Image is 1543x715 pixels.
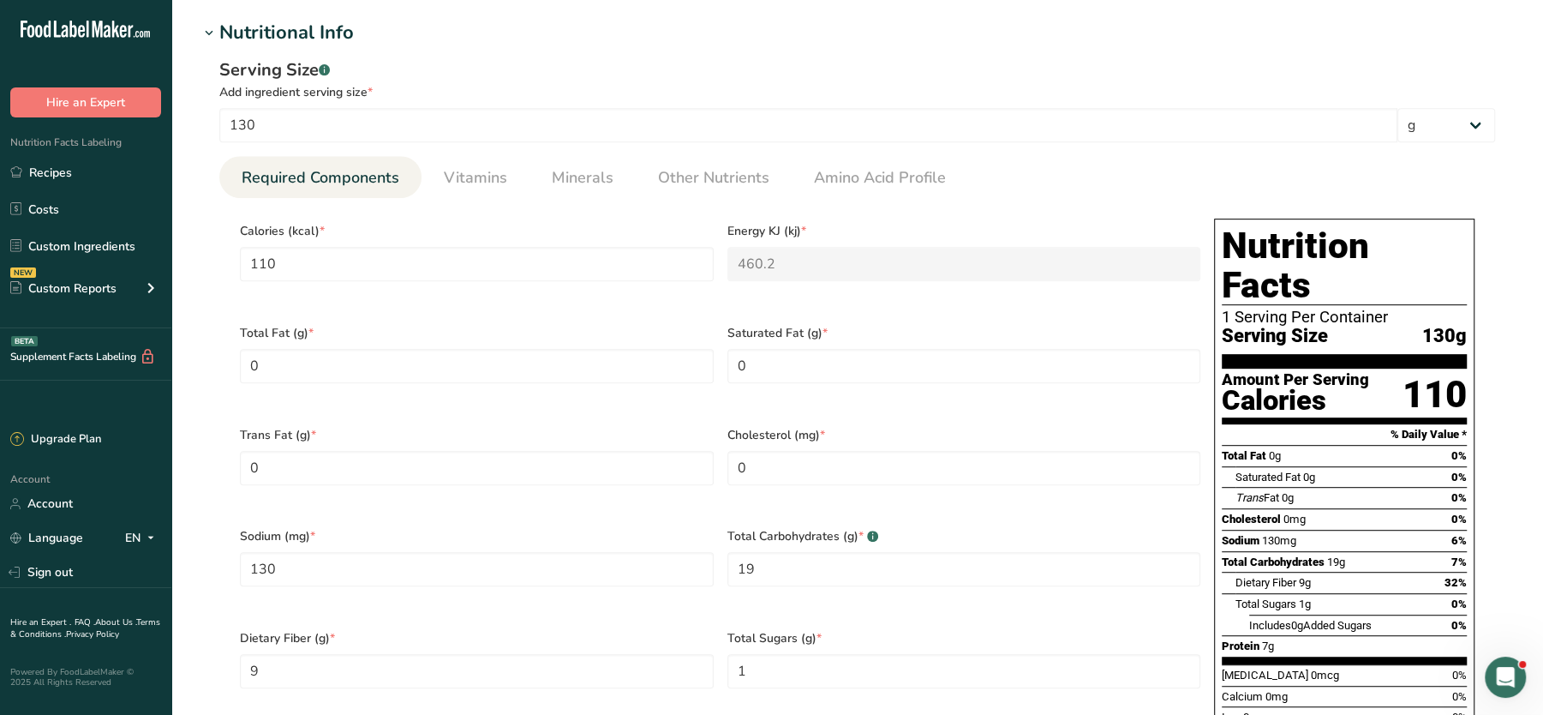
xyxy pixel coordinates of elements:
[1283,513,1306,526] span: 0mg
[1222,424,1467,445] section: % Daily Value *
[727,629,1201,647] span: Total Sugars (g)
[1299,576,1311,589] span: 9g
[1451,449,1467,462] span: 0%
[1222,640,1259,652] span: Protein
[219,19,354,47] div: Nutritional Info
[1235,491,1279,504] span: Fat
[10,279,117,297] div: Custom Reports
[1422,326,1467,347] span: 130g
[10,616,160,640] a: Terms & Conditions .
[1222,513,1281,526] span: Cholesterol
[219,57,1495,83] div: Serving Size
[727,324,1201,342] span: Saturated Fat (g)
[11,336,38,346] div: BETA
[1262,534,1296,547] span: 130mg
[95,616,136,628] a: About Us .
[727,222,1201,240] span: Energy KJ (kj)
[240,629,714,647] span: Dietary Fiber (g)
[1265,690,1288,703] span: 0mg
[1452,690,1467,703] span: 0%
[1485,657,1526,698] iframe: Intercom live chat
[1451,534,1467,547] span: 6%
[1291,619,1303,632] span: 0g
[1451,471,1467,484] span: 0%
[66,628,119,640] a: Privacy Policy
[1235,471,1301,484] span: Saturated Fat
[727,527,1201,545] span: Total Carbohydrates (g)
[240,324,714,342] span: Total Fat (g)
[242,166,399,189] span: Required Components
[1451,491,1467,504] span: 0%
[1282,491,1294,504] span: 0g
[1235,576,1296,589] span: Dietary Fiber
[219,83,1495,101] div: Add ingredient serving size
[75,616,95,628] a: FAQ .
[1222,326,1328,347] span: Serving Size
[552,166,613,189] span: Minerals
[1451,598,1467,610] span: 0%
[1311,669,1339,682] span: 0mcg
[1402,372,1467,418] div: 110
[727,426,1201,444] span: Cholesterol (mg)
[1262,640,1274,652] span: 7g
[10,87,161,117] button: Hire an Expert
[444,166,507,189] span: Vitamins
[658,166,769,189] span: Other Nutrients
[1222,690,1263,703] span: Calcium
[1303,471,1315,484] span: 0g
[10,616,71,628] a: Hire an Expert .
[1444,576,1467,589] span: 32%
[1222,449,1266,462] span: Total Fat
[1269,449,1281,462] span: 0g
[1222,388,1369,413] div: Calories
[10,267,36,278] div: NEW
[10,667,161,688] div: Powered By FoodLabelMaker © 2025 All Rights Reserved
[240,426,714,444] span: Trans Fat (g)
[1299,598,1311,610] span: 1g
[1452,669,1467,682] span: 0%
[1451,556,1467,568] span: 7%
[1451,513,1467,526] span: 0%
[125,528,161,549] div: EN
[1249,619,1372,632] span: Includes Added Sugars
[240,222,714,240] span: Calories (kcal)
[1222,669,1308,682] span: [MEDICAL_DATA]
[1222,309,1467,326] div: 1 Serving Per Container
[1222,534,1259,547] span: Sodium
[219,108,1397,142] input: Type your serving size here
[1327,556,1345,568] span: 19g
[1222,226,1467,305] h1: Nutrition Facts
[240,527,714,545] span: Sodium (mg)
[814,166,946,189] span: Amino Acid Profile
[1222,556,1325,568] span: Total Carbohydrates
[10,523,83,553] a: Language
[10,431,101,448] div: Upgrade Plan
[1235,491,1264,504] i: Trans
[1235,598,1296,610] span: Total Sugars
[1222,372,1369,388] div: Amount Per Serving
[1451,619,1467,632] span: 0%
